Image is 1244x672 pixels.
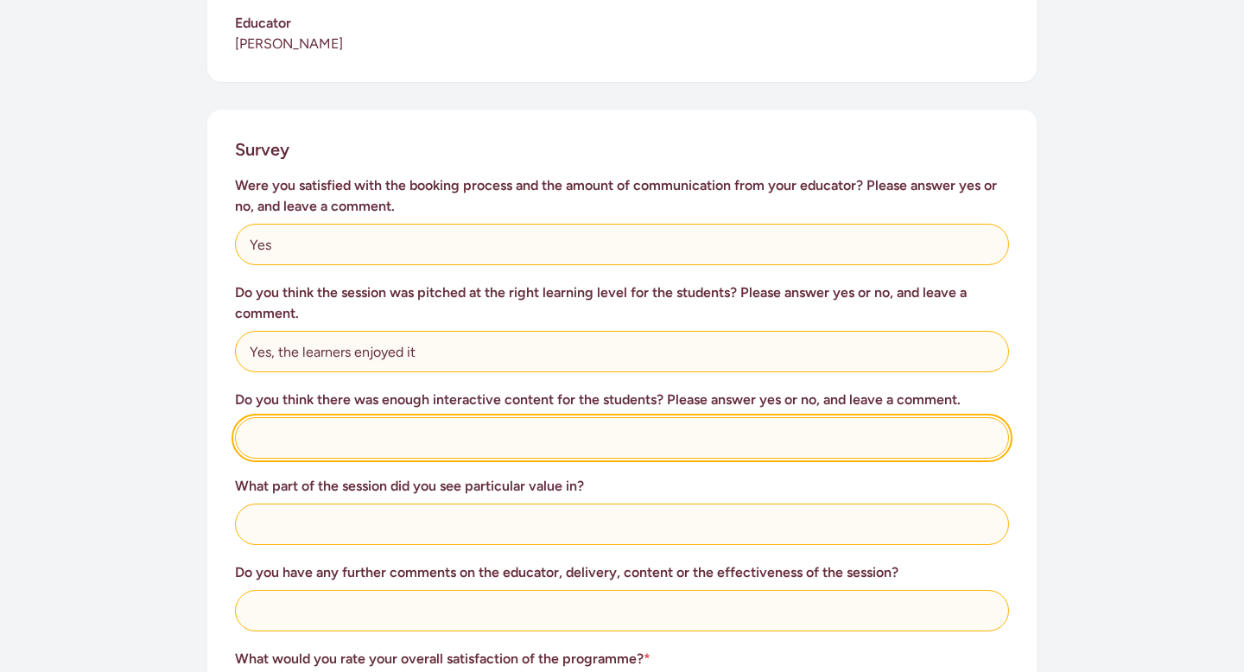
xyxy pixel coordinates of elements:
[235,137,289,162] h2: Survey
[235,476,1009,497] h3: What part of the session did you see particular value in?
[235,562,1009,583] h3: Do you have any further comments on the educator, delivery, content or the effectiveness of the s...
[235,175,1009,217] h3: Were you satisfied with the booking process and the amount of communication from your educator? P...
[235,390,1009,410] h3: Do you think there was enough interactive content for the students? Please answer yes or no, and ...
[235,649,1009,669] h3: What would you rate your overall satisfaction of the programme?
[235,34,1009,54] p: [PERSON_NAME]
[235,282,1009,324] h3: Do you think the session was pitched at the right learning level for the students? Please answer ...
[235,13,1009,34] h3: Educator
